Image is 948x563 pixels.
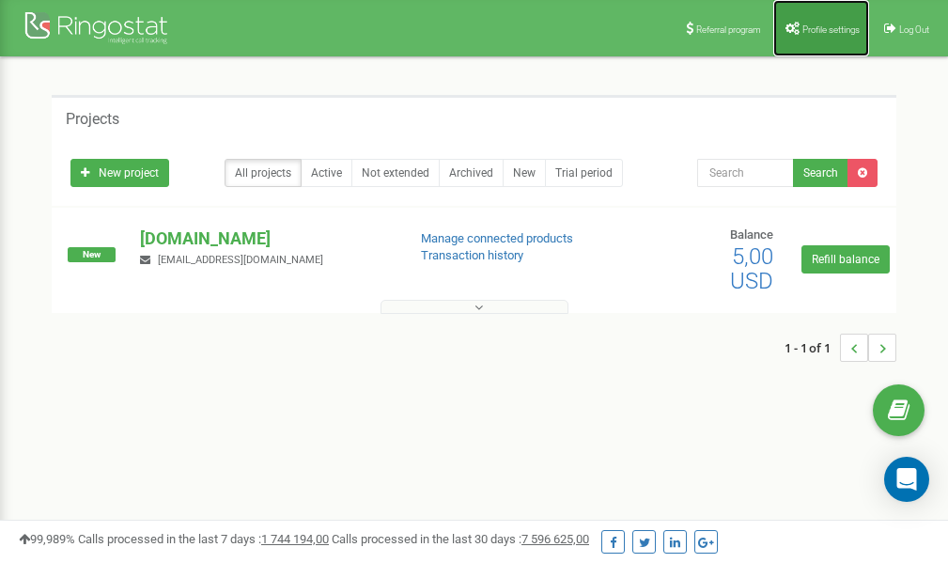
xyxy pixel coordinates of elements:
[801,245,890,274] a: Refill balance
[696,24,761,35] span: Referral program
[66,111,119,128] h5: Projects
[503,159,546,187] a: New
[545,159,623,187] a: Trial period
[521,532,589,546] u: 7 596 625,00
[884,457,929,502] div: Open Intercom Messenger
[730,227,773,242] span: Balance
[421,231,573,245] a: Manage connected products
[261,532,329,546] u: 1 744 194,00
[158,254,323,266] span: [EMAIL_ADDRESS][DOMAIN_NAME]
[301,159,352,187] a: Active
[140,227,390,251] p: [DOMAIN_NAME]
[899,24,929,35] span: Log Out
[785,315,896,381] nav: ...
[332,532,589,546] span: Calls processed in the last 30 days :
[78,532,329,546] span: Calls processed in the last 7 days :
[439,159,504,187] a: Archived
[351,159,440,187] a: Not extended
[785,334,840,362] span: 1 - 1 of 1
[730,243,773,294] span: 5,00 USD
[19,532,75,546] span: 99,989%
[225,159,302,187] a: All projects
[697,159,794,187] input: Search
[802,24,860,35] span: Profile settings
[68,247,116,262] span: New
[421,248,523,262] a: Transaction history
[70,159,169,187] a: New project
[793,159,848,187] button: Search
